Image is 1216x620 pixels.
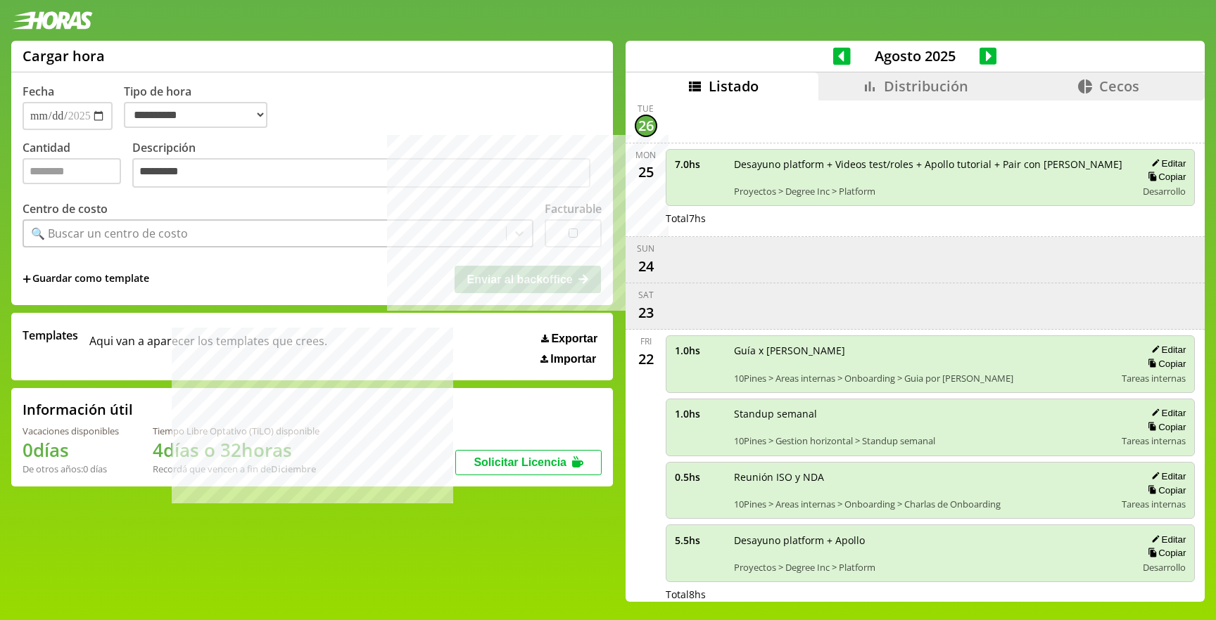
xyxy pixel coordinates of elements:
[734,157,1127,171] span: Desayuno platform + Videos test/roles + Apollo tutorial + Pair con [PERSON_NAME]
[626,101,1205,600] div: scrollable content
[132,158,590,188] textarea: Descripción
[153,463,319,475] div: Recordá que vencen a fin de
[1122,434,1186,447] span: Tareas internas
[734,407,1113,420] span: Standup semanal
[640,335,652,347] div: Fri
[23,463,119,475] div: De otros años: 0 días
[11,11,93,30] img: logotipo
[1144,171,1186,183] button: Copiar
[1144,358,1186,370] button: Copiar
[675,407,724,420] span: 1.0 hs
[23,84,54,99] label: Fecha
[675,534,724,547] span: 5.5 hs
[884,77,968,96] span: Distribución
[637,243,654,254] div: Sun
[23,328,78,343] span: Templates
[675,470,724,484] span: 0.5 hs
[23,201,108,217] label: Centro de costo
[550,353,596,366] span: Importar
[23,46,105,65] h1: Cargar hora
[666,212,1196,225] div: Total 7 hs
[89,328,327,366] span: Aqui van a aparecer los templates que crees.
[551,332,597,345] span: Exportar
[638,289,654,301] div: Sat
[1144,547,1186,559] button: Copiar
[675,157,724,171] span: 7.0 hs
[153,425,319,437] div: Tiempo Libre Optativo (TiLO) disponible
[1099,77,1139,96] span: Cecos
[1122,372,1186,385] span: Tareas internas
[734,561,1127,574] span: Proyectos > Degree Inc > Platform
[1144,484,1186,496] button: Copiar
[132,140,602,191] label: Descripción
[23,400,133,419] h2: Información útil
[1143,561,1186,574] span: Desarrollo
[23,158,121,184] input: Cantidad
[635,347,657,370] div: 22
[124,84,279,130] label: Tipo de hora
[734,498,1113,510] span: 10Pines > Areas internas > Onboarding > Charlas de Onboarding
[734,534,1127,547] span: Desayuno platform + Apollo
[1147,157,1186,169] button: Editar
[734,185,1127,198] span: Proyectos > Degree Inc > Platform
[1147,344,1186,356] button: Editar
[1144,421,1186,433] button: Copiar
[1147,534,1186,545] button: Editar
[23,425,119,437] div: Vacaciones disponibles
[1147,407,1186,419] button: Editar
[635,301,657,323] div: 23
[709,77,759,96] span: Listado
[23,271,149,287] span: +Guardar como template
[734,434,1113,447] span: 10Pines > Gestion horizontal > Standup semanal
[635,161,657,183] div: 25
[31,226,188,241] div: 🔍 Buscar un centro de costo
[734,372,1113,385] span: 10Pines > Areas internas > Onboarding > Guia por [PERSON_NAME]
[675,344,724,357] span: 1.0 hs
[1122,498,1186,510] span: Tareas internas
[666,588,1196,601] div: Total 8 hs
[851,46,980,65] span: Agosto 2025
[734,470,1113,484] span: Reunión ISO y NDA
[635,115,657,137] div: 26
[1147,470,1186,482] button: Editar
[474,456,566,468] span: Solicitar Licencia
[635,149,656,161] div: Mon
[1143,185,1186,198] span: Desarrollo
[638,103,654,115] div: Tue
[23,271,31,287] span: +
[635,254,657,277] div: 24
[537,332,602,346] button: Exportar
[545,201,602,217] label: Facturable
[734,344,1113,357] span: Guía x [PERSON_NAME]
[153,437,319,463] h1: 4 días o 32 horas
[271,463,316,475] b: Diciembre
[23,437,119,463] h1: 0 días
[124,102,267,128] select: Tipo de hora
[455,450,602,475] button: Solicitar Licencia
[23,140,132,191] label: Cantidad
